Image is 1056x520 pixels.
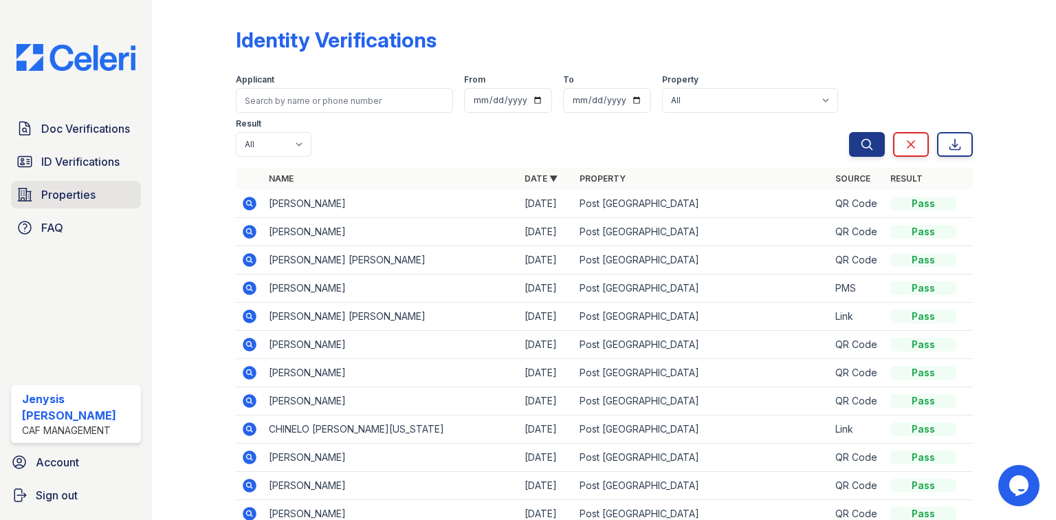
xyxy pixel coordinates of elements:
input: Search by name or phone number [236,88,453,113]
td: [PERSON_NAME] [PERSON_NAME] [263,303,519,331]
a: Properties [11,181,141,208]
div: Pass [890,366,956,380]
td: [DATE] [519,303,574,331]
label: Property [662,74,698,85]
td: QR Code [830,218,885,246]
a: Name [269,173,294,184]
div: Pass [890,310,956,323]
div: Pass [890,422,956,436]
div: Pass [890,197,956,210]
td: [DATE] [519,274,574,303]
td: Post [GEOGRAPHIC_DATA] [574,472,830,500]
td: [PERSON_NAME] [263,190,519,218]
a: Date ▼ [525,173,558,184]
td: Post [GEOGRAPHIC_DATA] [574,415,830,444]
a: FAQ [11,214,141,241]
td: QR Code [830,472,885,500]
a: Source [835,173,870,184]
div: Pass [890,451,956,464]
td: Post [GEOGRAPHIC_DATA] [574,359,830,387]
td: [DATE] [519,415,574,444]
td: [DATE] [519,190,574,218]
span: Account [36,454,79,470]
iframe: chat widget [998,465,1042,506]
td: [PERSON_NAME] [263,359,519,387]
div: Pass [890,281,956,295]
img: CE_Logo_Blue-a8612792a0a2168367f1c8372b55b34899dd931a85d93a1a3d3e32e68fde9ad4.png [5,44,146,71]
td: Post [GEOGRAPHIC_DATA] [574,303,830,331]
div: Pass [890,338,956,351]
span: Properties [41,186,96,203]
td: QR Code [830,331,885,359]
label: Result [236,118,261,129]
label: From [464,74,485,85]
a: Property [580,173,626,184]
td: [PERSON_NAME] [263,274,519,303]
td: Post [GEOGRAPHIC_DATA] [574,246,830,274]
td: [DATE] [519,472,574,500]
td: CHINELO [PERSON_NAME][US_STATE] [263,415,519,444]
td: [DATE] [519,246,574,274]
td: [PERSON_NAME] [PERSON_NAME] [263,246,519,274]
a: ID Verifications [11,148,141,175]
td: PMS [830,274,885,303]
div: Jenysis [PERSON_NAME] [22,391,135,424]
td: QR Code [830,387,885,415]
td: Post [GEOGRAPHIC_DATA] [574,444,830,472]
td: QR Code [830,444,885,472]
span: FAQ [41,219,63,236]
div: Pass [890,394,956,408]
td: QR Code [830,246,885,274]
td: [DATE] [519,331,574,359]
div: Pass [890,253,956,267]
td: Post [GEOGRAPHIC_DATA] [574,274,830,303]
a: Account [5,448,146,476]
div: Pass [890,225,956,239]
td: QR Code [830,190,885,218]
span: Sign out [36,487,78,503]
td: Link [830,415,885,444]
span: Doc Verifications [41,120,130,137]
td: [DATE] [519,387,574,415]
a: Sign out [5,481,146,509]
label: Applicant [236,74,274,85]
div: Identity Verifications [236,28,437,52]
div: CAF Management [22,424,135,437]
td: [PERSON_NAME] [263,387,519,415]
td: [PERSON_NAME] [263,331,519,359]
a: Doc Verifications [11,115,141,142]
td: [DATE] [519,444,574,472]
span: ID Verifications [41,153,120,170]
div: Pass [890,479,956,492]
td: Post [GEOGRAPHIC_DATA] [574,190,830,218]
td: [PERSON_NAME] [263,218,519,246]
td: Post [GEOGRAPHIC_DATA] [574,218,830,246]
td: [PERSON_NAME] [263,472,519,500]
td: Post [GEOGRAPHIC_DATA] [574,331,830,359]
a: Result [890,173,923,184]
td: [PERSON_NAME] [263,444,519,472]
td: [DATE] [519,218,574,246]
td: Post [GEOGRAPHIC_DATA] [574,387,830,415]
td: [DATE] [519,359,574,387]
td: QR Code [830,359,885,387]
td: Link [830,303,885,331]
label: To [563,74,574,85]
